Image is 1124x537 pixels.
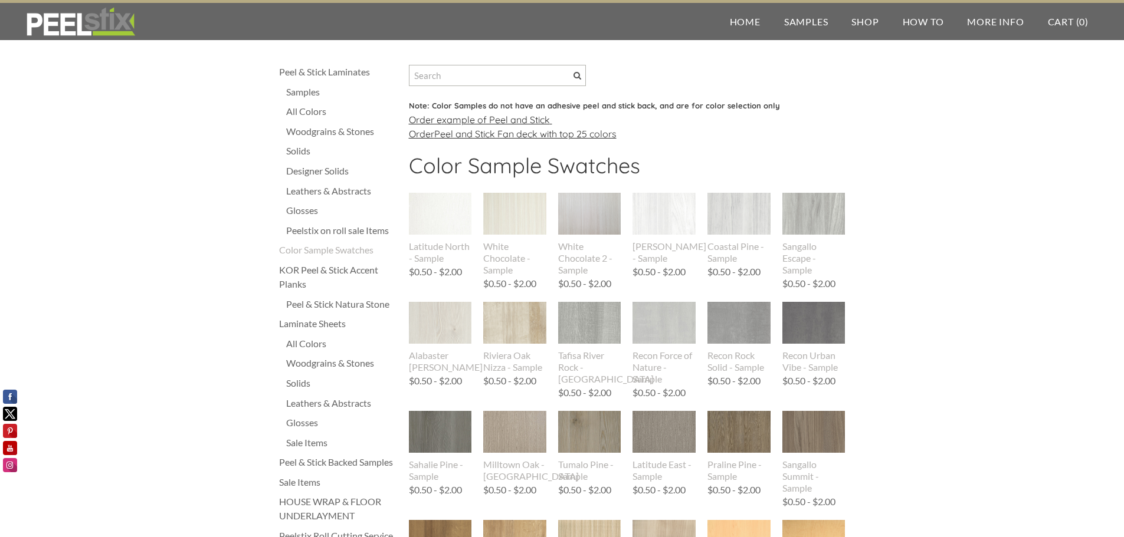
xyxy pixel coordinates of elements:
a: How To [891,3,956,40]
a: Peel and Stick Fan deck with top 25 colors [434,128,617,140]
a: Laminate Sheets [279,317,397,331]
div: Designer Solids [286,164,397,178]
div: $0.50 - $2.00 [782,279,835,288]
div: Alabaster [PERSON_NAME] [409,350,472,373]
div: Tumalo Pine - Sample [558,459,621,482]
img: s832171791223022656_p434_i1_w400.jpeg [633,411,696,453]
div: $0.50 - $2.00 [409,485,462,495]
a: Riviera Oak Nizza - Sample [483,302,546,373]
a: Coastal Pine - Sample [707,193,771,263]
a: Color Sample Swatches [279,243,397,257]
img: s832171791223022656_p840_i1_w690.png [633,172,696,256]
a: Woodgrains & Stones [286,356,397,370]
img: s832171791223022656_p338_i1_w400.jpeg [707,411,771,453]
img: s832171791223022656_p669_i2_w307.jpeg [558,302,621,344]
span: Search [574,72,581,80]
a: White Chocolate 2 - Sample [558,193,621,275]
a: Alabaster [PERSON_NAME] [409,302,472,373]
div: Woodgrains & Stones [286,124,397,139]
a: Shop [840,3,890,40]
div: $0.50 - $2.00 [782,376,835,386]
a: Home [718,3,772,40]
img: s832171791223022656_p856_i2_w1700.jpeg [409,391,472,473]
img: s832171791223022656_p894_i1_w1536.jpeg [782,289,846,357]
img: s832171791223022656_p843_i1_w738.png [409,284,472,363]
img: s832171791223022656_p870_i1_w1700.jpeg [558,391,621,473]
a: HOUSE WRAP & FLOOR UNDERLAYMENT [279,495,397,523]
a: Sangallo Summit - Sample [782,411,846,493]
img: REFACE SUPPLIES [24,7,137,37]
font: Note: Color Samples do not have an adhesive peel and stick back, and are for color selection only [409,101,780,110]
a: All Colors [286,337,397,351]
div: Recon Force of Nature - Sample [633,350,696,385]
div: $0.50 - $2.00 [483,485,536,495]
img: s832171791223022656_p892_i1_w1536.jpeg [707,289,771,357]
div: [PERSON_NAME] - Sample [633,241,696,264]
div: Sangallo Escape - Sample [782,241,846,276]
a: Sangallo Escape - Sample [782,193,846,275]
a: Milltown Oak - [GEOGRAPHIC_DATA] [483,411,546,482]
div: $0.50 - $2.00 [409,376,462,386]
a: Peel & Stick Laminates [279,65,397,79]
a: Sale Items [279,475,397,489]
div: $0.50 - $2.00 [782,497,835,506]
div: Sahalie Pine - Sample [409,459,472,482]
a: Solids [286,376,397,390]
div: $0.50 - $2.00 [558,388,611,397]
a: Peel & Stick Backed Samples [279,455,397,469]
a: Cart (0) [1036,3,1100,40]
a: Leathers & Abstracts [286,396,397,410]
span: 0 [1079,16,1085,27]
img: s832171791223022656_p336_i1_w400.jpeg [483,411,546,453]
div: Milltown Oak - [GEOGRAPHIC_DATA] [483,459,546,482]
div: Riviera Oak Nizza - Sample [483,350,546,373]
div: White Chocolate - Sample [483,241,546,276]
a: Peel & Stick Natura Stone [286,297,397,311]
a: Tafisa River Rock - [GEOGRAPHIC_DATA] [558,302,621,384]
div: Tafisa River Rock - [GEOGRAPHIC_DATA] [558,350,621,385]
a: Leathers & Abstracts [286,184,397,198]
div: Sangallo Summit - Sample [782,459,846,494]
a: All Colors [286,104,397,118]
input: Search [409,65,586,86]
div: $0.50 - $2.00 [633,267,686,276]
a: Solids [286,144,397,158]
div: Coastal Pine - Sample [707,241,771,264]
div: $0.50 - $2.00 [707,267,761,276]
a: Praline Pine - Sample [707,411,771,482]
a: Glosses [286,416,397,430]
a: Latitude East - Sample [633,411,696,482]
u: Order e [409,114,552,126]
a: Sale Items [286,436,397,450]
div: $0.50 - $2.00 [707,376,761,386]
a: Glosses [286,203,397,218]
a: Samples [286,85,397,99]
div: Recon Urban Vibe - Sample [782,350,846,373]
img: s832171791223022656_p435_i1_w400.jpeg [409,193,472,235]
img: s832171791223022656_p796_i1_w640.jpeg [558,173,621,255]
img: s832171791223022656_p810_i1_w640.jpeg [782,173,846,255]
a: White Chocolate - Sample [483,193,546,275]
a: Peelstix on roll sale Items [286,223,397,238]
a: Samples [772,3,840,40]
u: Order [409,128,617,140]
div: $0.50 - $2.00 [707,485,761,495]
a: Recon Urban Vibe - Sample [782,302,846,373]
a: [PERSON_NAME] - Sample [633,193,696,263]
div: $0.50 - $2.00 [633,388,686,397]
